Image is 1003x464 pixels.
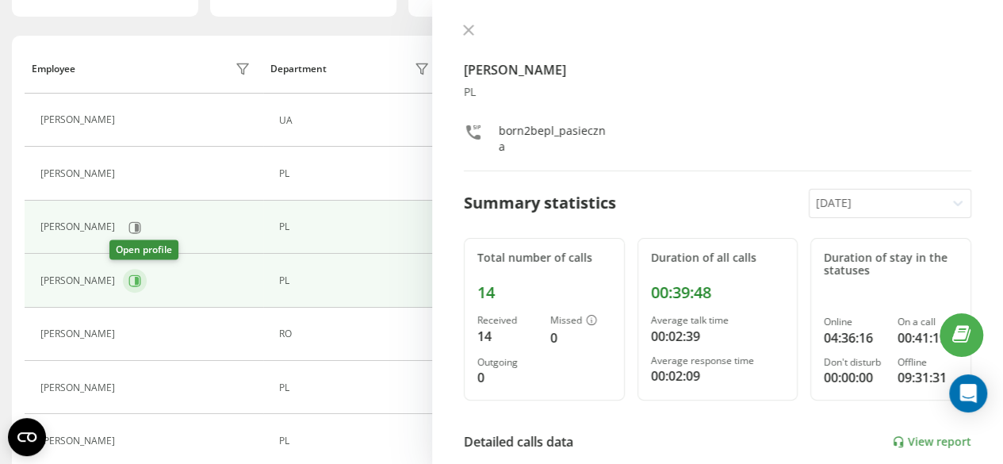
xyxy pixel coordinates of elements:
[40,168,119,179] div: [PERSON_NAME]
[477,315,538,326] div: Received
[949,374,987,412] div: Open Intercom Messenger
[477,327,538,346] div: 14
[32,63,75,75] div: Employee
[279,168,434,179] div: PL
[892,435,971,449] a: View report
[898,357,958,368] div: Offline
[40,275,119,286] div: [PERSON_NAME]
[651,355,785,366] div: Average response time
[824,251,958,278] div: Duration of stay in the statuses
[464,60,971,79] h4: [PERSON_NAME]
[477,251,611,265] div: Total number of calls
[651,315,785,326] div: Average talk time
[477,368,538,387] div: 0
[898,368,958,387] div: 09:31:31
[279,382,434,393] div: PL
[477,283,611,302] div: 14
[464,432,573,451] div: Detailed calls data
[651,251,785,265] div: Duration of all calls
[40,382,119,393] div: [PERSON_NAME]
[40,221,119,232] div: [PERSON_NAME]
[898,316,958,328] div: On a call
[8,418,46,456] button: Open CMP widget
[464,86,971,99] div: PL
[550,328,611,347] div: 0
[898,328,958,347] div: 00:41:19
[279,275,434,286] div: PL
[40,114,119,125] div: [PERSON_NAME]
[477,357,538,368] div: Outgoing
[279,115,434,126] div: UA
[499,123,612,155] div: born2bepl_pasieczna
[651,283,785,302] div: 00:39:48
[550,315,611,328] div: Missed
[651,366,785,385] div: 00:02:09
[270,63,327,75] div: Department
[824,328,884,347] div: 04:36:16
[279,221,434,232] div: PL
[651,327,785,346] div: 00:02:39
[279,435,434,447] div: PL
[824,368,884,387] div: 00:00:00
[464,191,616,215] div: Summary statistics
[40,328,119,339] div: [PERSON_NAME]
[824,357,884,368] div: Don't disturb
[279,328,434,339] div: RO
[40,435,119,447] div: [PERSON_NAME]
[109,240,178,260] div: Open profile
[824,316,884,328] div: Online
